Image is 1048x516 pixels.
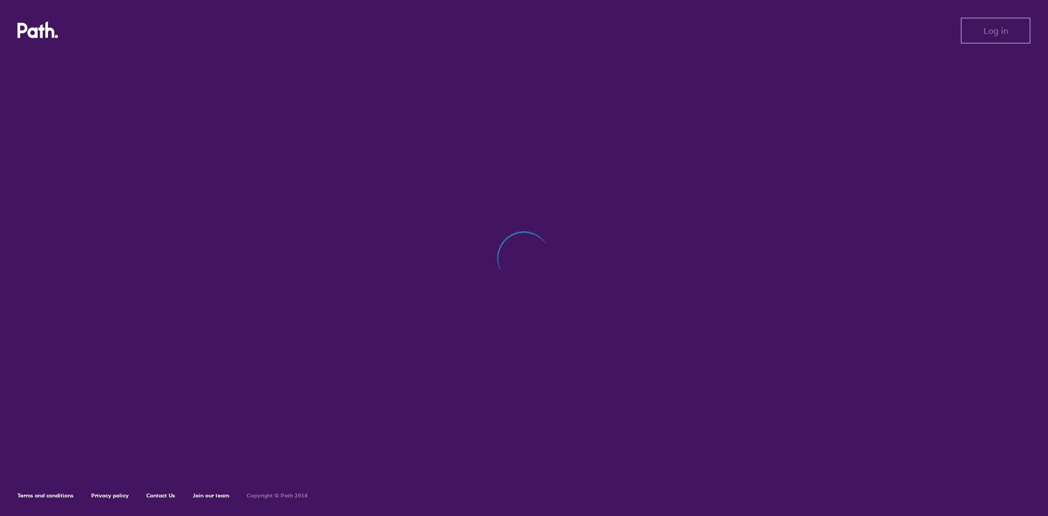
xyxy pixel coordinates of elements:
button: Log in [961,17,1031,44]
a: Contact Us [146,492,175,499]
h6: Copyright © Path 2018 [247,493,308,499]
a: Join our team [193,492,229,499]
a: Privacy policy [91,492,129,499]
a: Terms and conditions [17,492,74,499]
span: Log in [984,26,1008,35]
